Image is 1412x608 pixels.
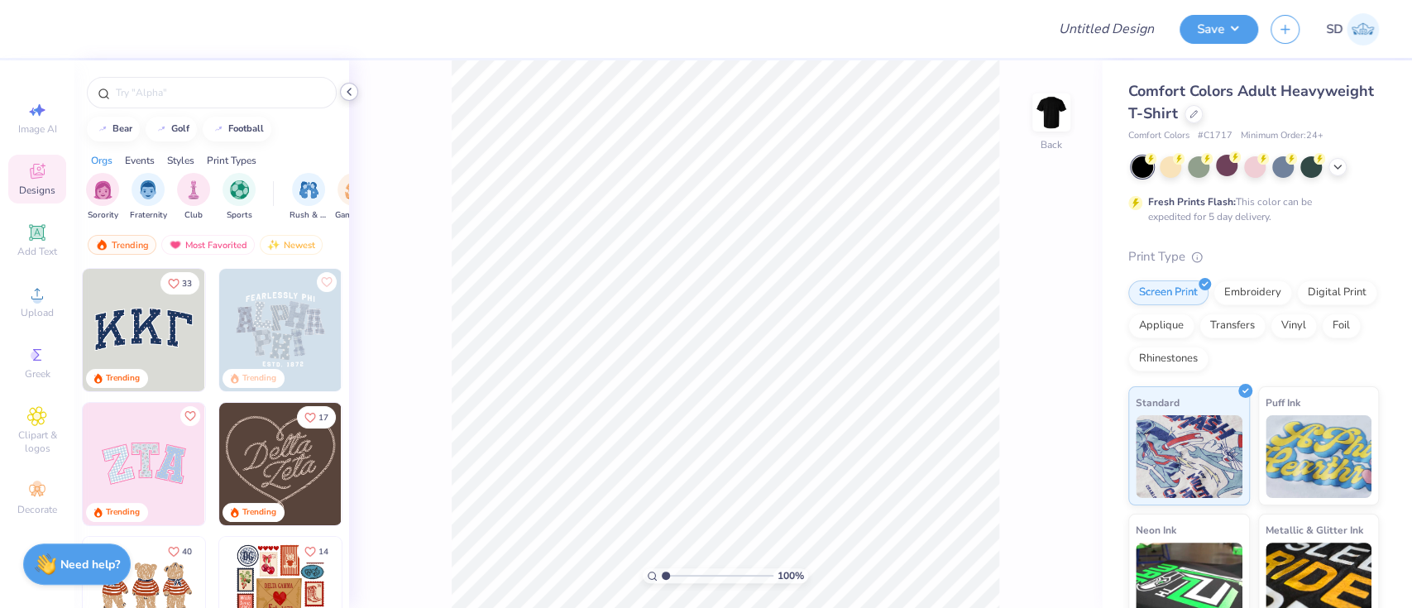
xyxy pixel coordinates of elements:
div: This color can be expedited for 5 day delivery. [1148,194,1352,224]
div: Foil [1322,314,1361,338]
img: Back [1035,96,1068,129]
span: Sports [227,209,252,222]
span: # C1717 [1198,129,1233,143]
span: Image AI [18,122,57,136]
img: Club Image [184,180,203,199]
button: Like [297,540,336,563]
div: Most Favorited [161,235,255,255]
div: Orgs [91,153,112,168]
img: Rush & Bid Image [299,180,318,199]
button: Like [160,272,199,294]
div: Vinyl [1271,314,1317,338]
div: Print Type [1128,247,1379,266]
div: filter for Sports [223,173,256,222]
button: filter button [335,173,373,222]
img: trend_line.gif [96,124,109,134]
span: Designs [19,184,55,197]
div: Embroidery [1213,280,1292,305]
span: Game Day [335,209,373,222]
span: SD [1326,20,1343,39]
div: Transfers [1199,314,1266,338]
button: filter button [130,173,167,222]
span: Upload [21,306,54,319]
strong: Fresh Prints Flash: [1148,195,1236,208]
span: Comfort Colors Adult Heavyweight T-Shirt [1128,81,1374,123]
div: filter for Game Day [335,173,373,222]
a: SD [1326,13,1379,45]
button: Save [1180,15,1258,44]
img: 12710c6a-dcc0-49ce-8688-7fe8d5f96fe2 [219,403,342,525]
img: Standard [1136,415,1242,498]
img: 3b9aba4f-e317-4aa7-a679-c95a879539bd [83,269,205,391]
div: filter for Sorority [86,173,119,222]
span: Puff Ink [1266,394,1300,411]
img: most_fav.gif [169,239,182,251]
div: bear [112,124,132,133]
button: Like [317,272,337,292]
img: trend_line.gif [212,124,225,134]
span: Minimum Order: 24 + [1241,129,1323,143]
div: filter for Club [177,173,210,222]
button: filter button [290,173,328,222]
div: Screen Print [1128,280,1209,305]
span: Greek [25,367,50,381]
button: football [203,117,271,141]
img: ead2b24a-117b-4488-9b34-c08fd5176a7b [341,403,463,525]
div: Rhinestones [1128,347,1209,371]
img: Sorority Image [93,180,112,199]
div: filter for Fraternity [130,173,167,222]
img: 9980f5e8-e6a1-4b4a-8839-2b0e9349023c [83,403,205,525]
span: 100 % [778,568,804,583]
div: filter for Rush & Bid [290,173,328,222]
button: filter button [177,173,210,222]
button: golf [146,117,197,141]
div: Trending [242,372,276,385]
img: 5a4b4175-9e88-49c8-8a23-26d96782ddc6 [219,269,342,391]
div: Applique [1128,314,1194,338]
img: Sparsh Drolia [1347,13,1379,45]
span: 33 [182,280,192,288]
span: Rush & Bid [290,209,328,222]
button: bear [87,117,140,141]
div: Trending [106,506,140,519]
div: Digital Print [1297,280,1377,305]
span: Add Text [17,245,57,258]
div: Styles [167,153,194,168]
strong: Need help? [60,557,120,572]
img: a3f22b06-4ee5-423c-930f-667ff9442f68 [341,269,463,391]
img: Puff Ink [1266,415,1372,498]
span: Fraternity [130,209,167,222]
img: Newest.gif [267,239,280,251]
span: 40 [182,548,192,556]
img: 5ee11766-d822-42f5-ad4e-763472bf8dcf [204,403,327,525]
span: Clipart & logos [8,428,66,455]
input: Untitled Design [1046,12,1167,45]
input: Try "Alpha" [114,84,326,101]
div: Newest [260,235,323,255]
div: Back [1041,137,1062,152]
span: Decorate [17,503,57,516]
button: Like [180,406,200,426]
span: 17 [318,414,328,422]
img: trending.gif [95,239,108,251]
span: Metallic & Glitter Ink [1266,521,1363,539]
div: football [228,124,264,133]
img: Fraternity Image [139,180,157,199]
span: Comfort Colors [1128,129,1189,143]
div: golf [171,124,189,133]
div: Trending [88,235,156,255]
img: trend_line.gif [155,124,168,134]
img: edfb13fc-0e43-44eb-bea2-bf7fc0dd67f9 [204,269,327,391]
button: Like [297,406,336,428]
div: Trending [106,372,140,385]
span: Neon Ink [1136,521,1176,539]
div: Print Types [207,153,256,168]
button: filter button [86,173,119,222]
span: Sorority [88,209,118,222]
span: Club [184,209,203,222]
img: Game Day Image [345,180,364,199]
button: Like [160,540,199,563]
span: 14 [318,548,328,556]
div: Trending [242,506,276,519]
div: Events [125,153,155,168]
